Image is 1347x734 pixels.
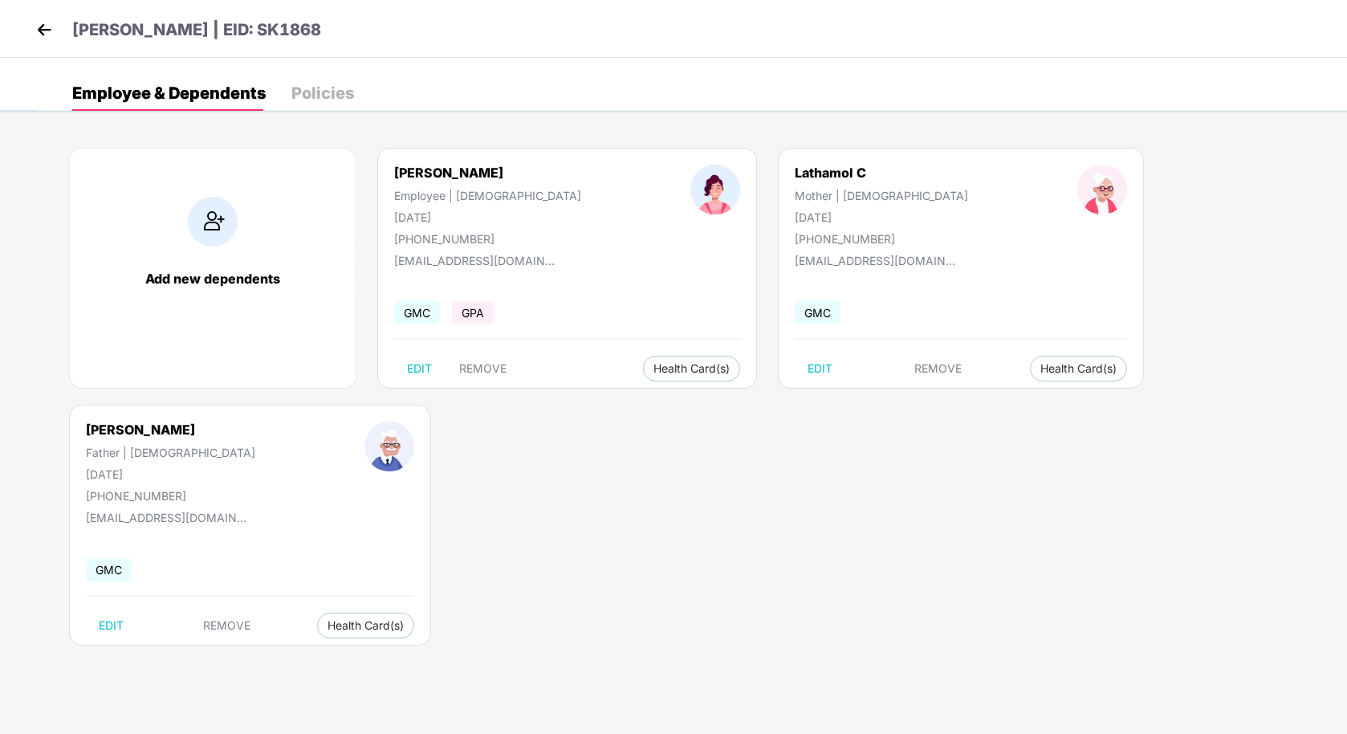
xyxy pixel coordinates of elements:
[690,165,740,214] img: profileImage
[795,301,840,324] span: GMC
[86,446,255,459] div: Father | [DEMOGRAPHIC_DATA]
[203,619,250,632] span: REMOVE
[394,232,581,246] div: [PHONE_NUMBER]
[99,619,124,632] span: EDIT
[328,622,404,630] span: Health Card(s)
[446,356,519,381] button: REMOVE
[795,210,968,224] div: [DATE]
[32,18,56,42] img: back
[86,467,255,481] div: [DATE]
[643,356,740,381] button: Health Card(s)
[394,165,581,181] div: [PERSON_NAME]
[407,362,432,375] span: EDIT
[86,422,255,438] div: [PERSON_NAME]
[86,613,136,638] button: EDIT
[394,254,555,267] div: [EMAIL_ADDRESS][DOMAIN_NAME]
[394,356,445,381] button: EDIT
[808,362,832,375] span: EDIT
[795,254,955,267] div: [EMAIL_ADDRESS][DOMAIN_NAME]
[1040,365,1117,373] span: Health Card(s)
[901,356,975,381] button: REMOVE
[86,511,246,524] div: [EMAIL_ADDRESS][DOMAIN_NAME]
[317,613,414,638] button: Health Card(s)
[795,189,968,202] div: Mother | [DEMOGRAPHIC_DATA]
[394,189,581,202] div: Employee | [DEMOGRAPHIC_DATA]
[1077,165,1127,214] img: profileImage
[795,165,968,181] div: Lathamol C
[914,362,962,375] span: REMOVE
[653,365,730,373] span: Health Card(s)
[459,362,507,375] span: REMOVE
[86,489,255,503] div: [PHONE_NUMBER]
[795,356,845,381] button: EDIT
[86,558,132,581] span: GMC
[72,18,321,43] p: [PERSON_NAME] | EID: SK1868
[188,197,238,247] img: addIcon
[394,210,581,224] div: [DATE]
[795,232,968,246] div: [PHONE_NUMBER]
[394,301,440,324] span: GMC
[291,85,354,101] div: Policies
[72,85,266,101] div: Employee & Dependents
[452,301,494,324] span: GPA
[1030,356,1127,381] button: Health Card(s)
[86,271,340,287] div: Add new dependents
[364,422,414,471] img: profileImage
[190,613,263,638] button: REMOVE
